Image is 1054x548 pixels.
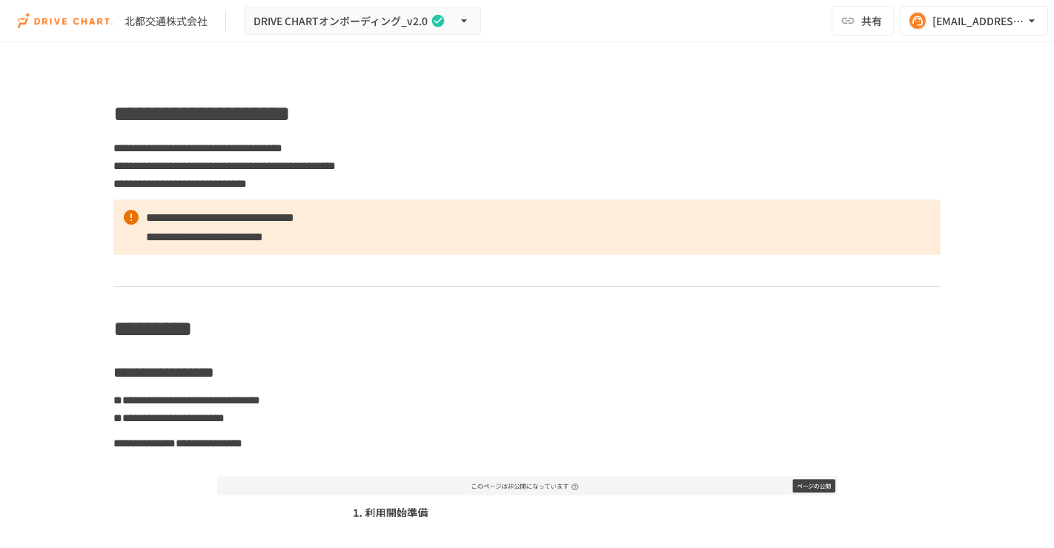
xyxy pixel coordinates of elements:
div: 北都交通株式会社 [125,13,208,29]
button: [EMAIL_ADDRESS][DOMAIN_NAME] [900,6,1048,36]
span: DRIVE CHARTオンボーディング_v2.0 [253,12,428,30]
button: 共有 [832,6,894,36]
button: DRIVE CHARTオンボーディング_v2.0 [244,7,481,36]
div: [EMAIL_ADDRESS][DOMAIN_NAME] [932,12,1024,30]
span: 共有 [861,13,882,29]
img: i9VDDS9JuLRLX3JIUyK59LcYp6Y9cayLPHs4hOxMB9W [18,9,113,33]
